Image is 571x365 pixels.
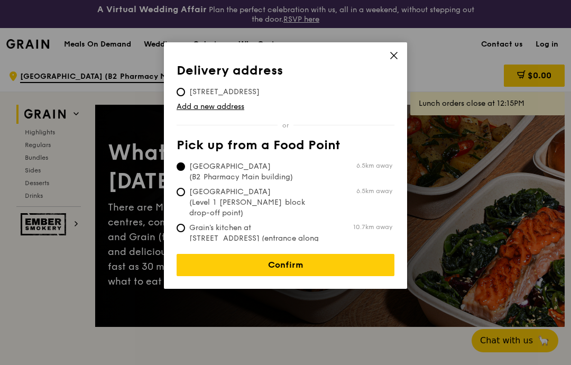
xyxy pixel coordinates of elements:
[177,162,185,171] input: [GEOGRAPHIC_DATA] (B2 Pharmacy Main building)6.5km away
[177,63,394,83] th: Delivery address
[353,223,392,231] span: 10.7km away
[177,224,185,232] input: Grain's kitchen at [STREET_ADDRESS] (entrance along [PERSON_NAME][GEOGRAPHIC_DATA])10.7km away
[177,223,334,265] span: Grain's kitchen at [STREET_ADDRESS] (entrance along [PERSON_NAME][GEOGRAPHIC_DATA])
[177,87,272,97] span: [STREET_ADDRESS]
[177,188,185,196] input: [GEOGRAPHIC_DATA] (Level 1 [PERSON_NAME] block drop-off point)6.5km away
[177,187,334,218] span: [GEOGRAPHIC_DATA] (Level 1 [PERSON_NAME] block drop-off point)
[177,254,394,276] a: Confirm
[177,161,334,182] span: [GEOGRAPHIC_DATA] (B2 Pharmacy Main building)
[177,88,185,96] input: [STREET_ADDRESS]
[356,161,392,170] span: 6.5km away
[177,102,394,112] a: Add a new address
[177,138,394,157] th: Pick up from a Food Point
[356,187,392,195] span: 6.5km away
